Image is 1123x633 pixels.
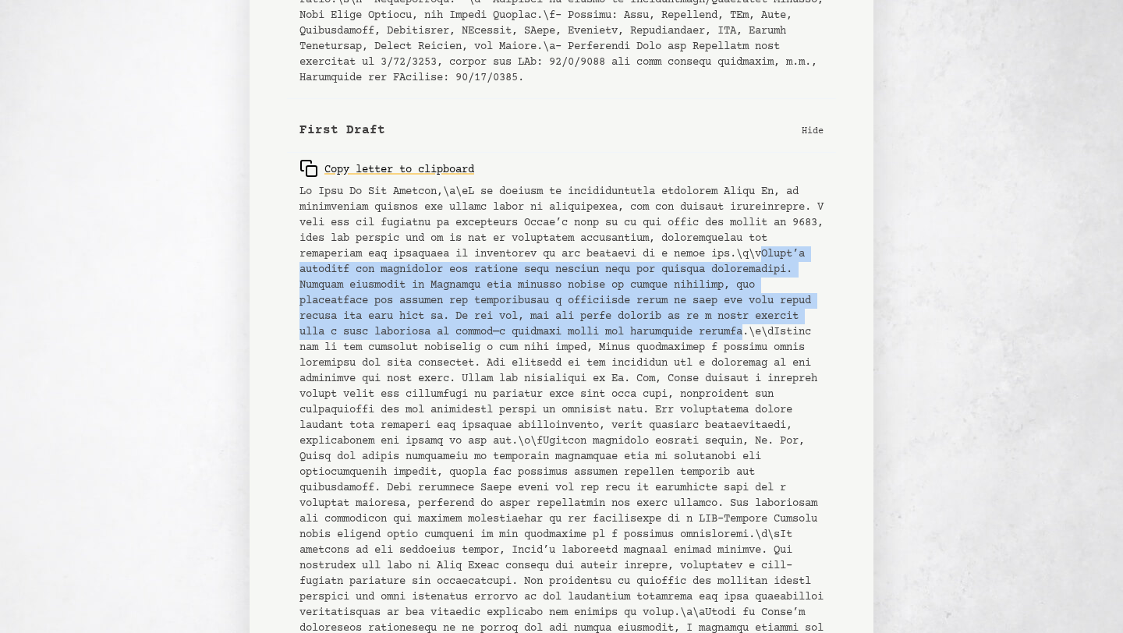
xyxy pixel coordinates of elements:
div: Copy letter to clipboard [299,159,474,178]
b: First Draft [299,121,385,140]
p: Hide [802,122,824,138]
button: First Draft Hide [287,108,836,153]
button: Copy letter to clipboard [299,153,474,184]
